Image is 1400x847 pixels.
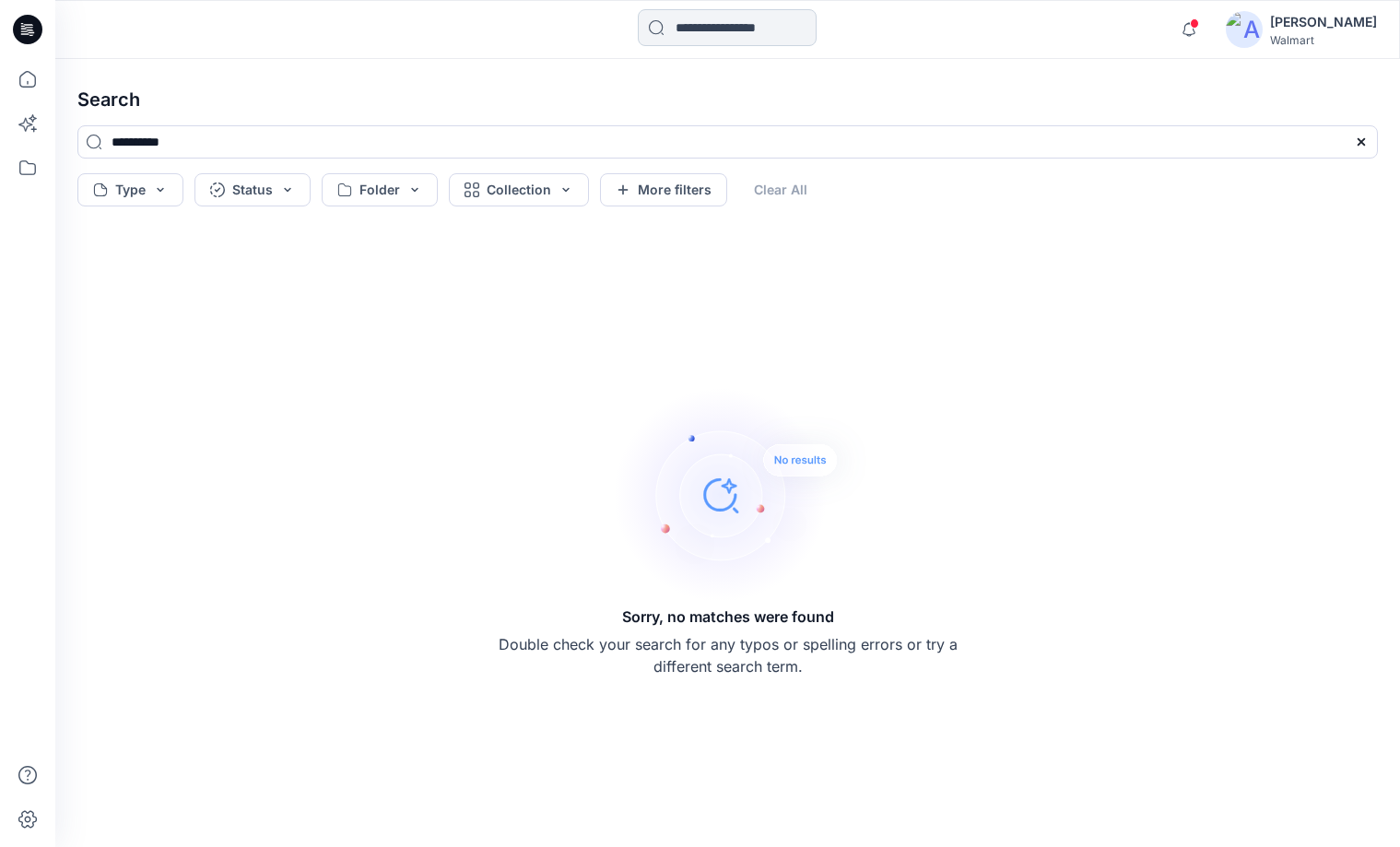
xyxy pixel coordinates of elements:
div: [PERSON_NAME] [1270,11,1377,33]
div: Walmart [1270,33,1377,47]
img: Sorry, no matches were found [614,384,872,606]
button: Status [194,173,311,206]
h5: Sorry, no matches were found [622,606,834,628]
img: avatar [1226,11,1263,48]
p: Double check your search for any typos or spelling errors or try a different search term. [498,633,959,677]
button: More filters [600,173,727,206]
button: Folder [322,173,438,206]
button: Collection [449,173,589,206]
h4: Search [63,74,1393,125]
button: Type [77,173,183,206]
